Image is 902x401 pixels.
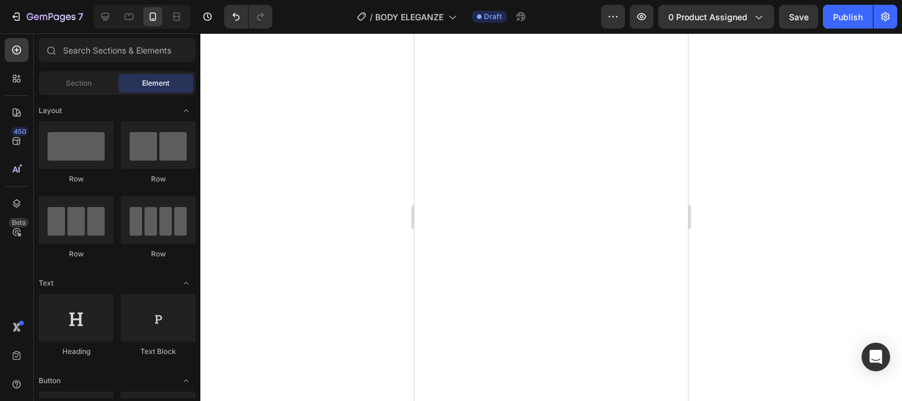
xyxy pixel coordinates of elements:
[66,78,92,89] span: Section
[121,346,196,357] div: Text Block
[668,11,747,23] span: 0 product assigned
[39,105,62,116] span: Layout
[121,174,196,184] div: Row
[11,127,29,136] div: 450
[5,5,89,29] button: 7
[39,38,196,62] input: Search Sections & Elements
[39,278,54,289] span: Text
[177,274,196,293] span: Toggle open
[658,5,774,29] button: 0 product assigned
[142,78,169,89] span: Element
[862,343,890,371] div: Open Intercom Messenger
[224,5,272,29] div: Undo/Redo
[375,11,444,23] span: BODY ELEGANZE
[9,218,29,227] div: Beta
[177,101,196,120] span: Toggle open
[39,375,61,386] span: Button
[39,249,114,259] div: Row
[789,12,809,22] span: Save
[833,11,863,23] div: Publish
[779,5,818,29] button: Save
[78,10,83,24] p: 7
[414,33,688,401] iframe: Design area
[370,11,373,23] span: /
[121,249,196,259] div: Row
[39,174,114,184] div: Row
[39,346,114,357] div: Heading
[823,5,873,29] button: Publish
[484,11,502,22] span: Draft
[177,371,196,390] span: Toggle open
